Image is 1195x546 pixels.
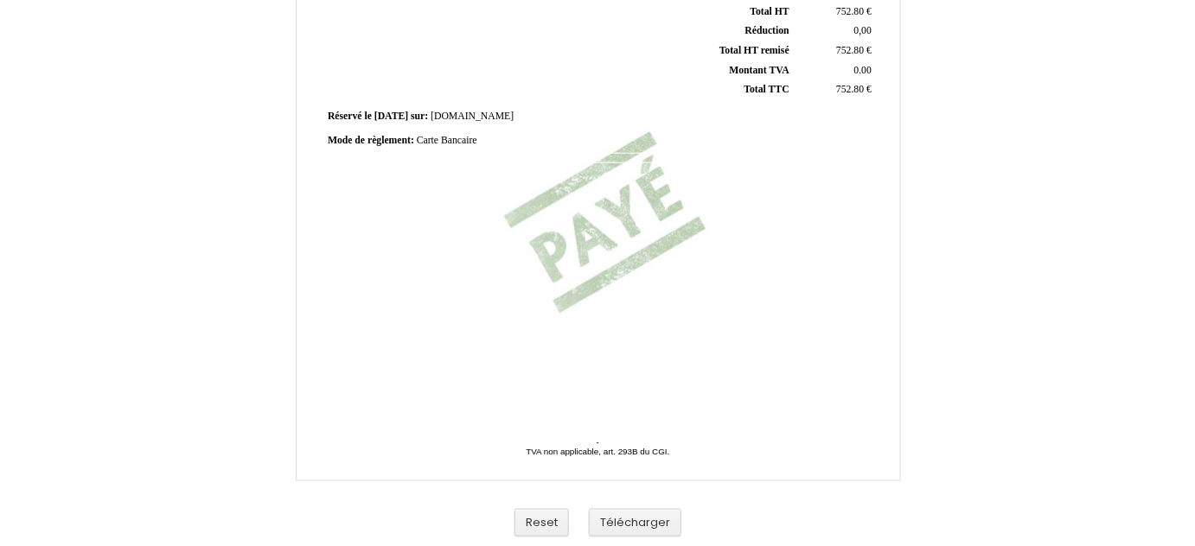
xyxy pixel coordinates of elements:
[514,509,569,537] button: Reset
[751,6,789,17] span: Total HT
[793,41,875,61] td: €
[719,45,789,56] span: Total HT remisé
[793,80,875,100] td: €
[374,111,408,122] span: [DATE]
[328,135,414,146] span: Mode de règlement:
[745,25,789,36] span: Réduction
[836,6,864,17] span: 752.80
[744,84,789,95] span: Total TTC
[597,437,599,447] span: -
[431,111,514,122] span: [DOMAIN_NAME]
[793,3,875,22] td: €
[589,509,681,537] button: Télécharger
[411,111,428,122] span: sur:
[730,65,789,76] span: Montant TVA
[417,135,477,146] span: Carte Bancaire
[836,45,864,56] span: 752.80
[854,25,872,36] span: 0,00
[836,84,864,95] span: 752.80
[854,65,872,76] span: 0.00
[328,111,372,122] span: Réservé le
[526,447,669,456] span: TVA non applicable, art. 293B du CGI.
